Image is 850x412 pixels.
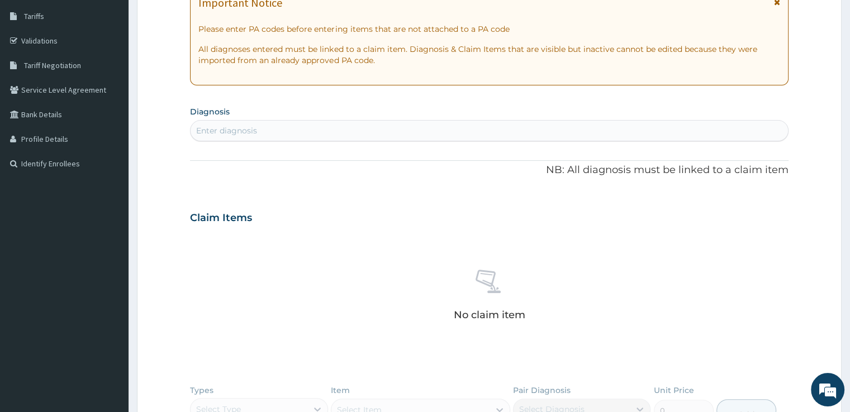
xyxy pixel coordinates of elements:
p: No claim item [453,309,525,320]
span: Tariffs [24,11,44,21]
div: Chat with us now [58,63,188,77]
textarea: Type your message and hit 'Enter' [6,285,213,324]
div: Minimize live chat window [183,6,210,32]
img: d_794563401_company_1708531726252_794563401 [21,56,45,84]
p: NB: All diagnosis must be linked to a claim item [190,163,788,178]
span: We're online! [65,131,154,243]
div: Enter diagnosis [196,125,257,136]
p: Please enter PA codes before entering items that are not attached to a PA code [198,23,780,35]
label: Diagnosis [190,106,230,117]
span: Tariff Negotiation [24,60,81,70]
p: All diagnoses entered must be linked to a claim item. Diagnosis & Claim Items that are visible bu... [198,44,780,66]
h3: Claim Items [190,212,252,224]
